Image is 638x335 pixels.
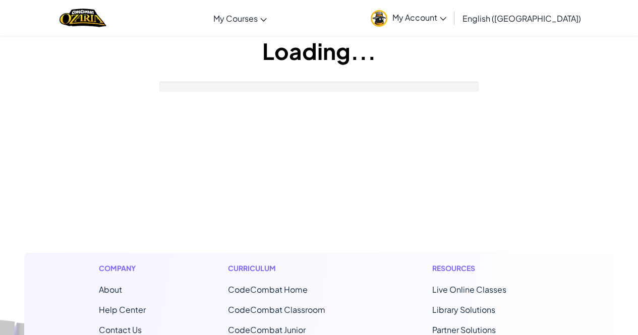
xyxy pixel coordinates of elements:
span: CodeCombat Home [228,284,308,295]
a: Live Online Classes [432,284,506,295]
img: Home [60,8,106,28]
a: My Account [366,2,451,34]
a: Ozaria by CodeCombat logo [60,8,106,28]
h1: Curriculum [228,263,350,274]
h1: Company [99,263,146,274]
a: My Courses [208,5,272,32]
a: Help Center [99,304,146,315]
a: Partner Solutions [432,324,496,335]
span: Contact Us [99,324,142,335]
span: English ([GEOGRAPHIC_DATA]) [462,13,581,24]
span: My Account [392,12,446,23]
a: English ([GEOGRAPHIC_DATA]) [457,5,586,32]
a: Library Solutions [432,304,495,315]
a: CodeCombat Junior [228,324,306,335]
a: About [99,284,122,295]
h1: Resources [432,263,540,274]
img: avatar [371,10,387,27]
a: CodeCombat Classroom [228,304,325,315]
span: My Courses [213,13,258,24]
